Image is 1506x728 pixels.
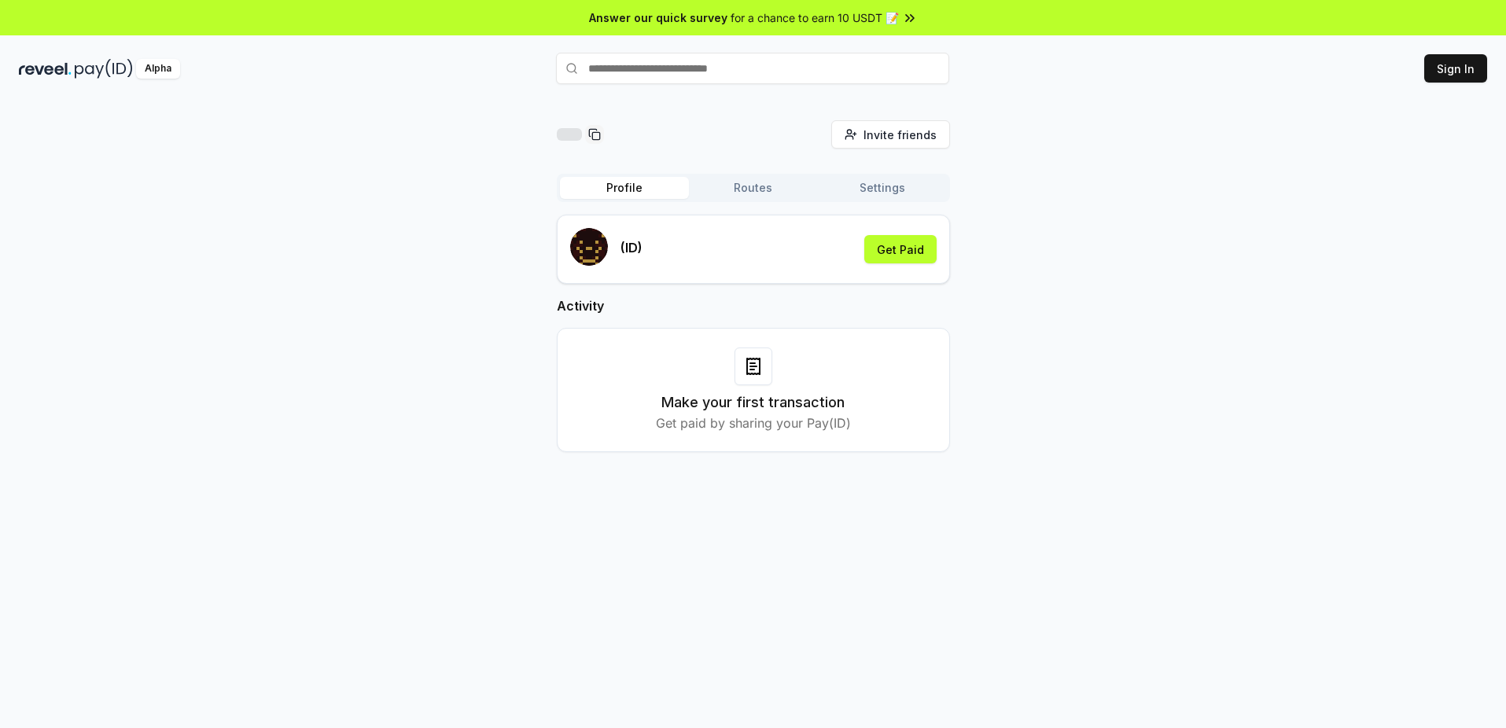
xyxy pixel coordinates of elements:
[557,296,950,315] h2: Activity
[689,177,818,199] button: Routes
[19,59,72,79] img: reveel_dark
[1424,54,1487,83] button: Sign In
[863,127,937,143] span: Invite friends
[661,392,845,414] h3: Make your first transaction
[136,59,180,79] div: Alpha
[864,235,937,263] button: Get Paid
[75,59,133,79] img: pay_id
[831,120,950,149] button: Invite friends
[589,9,727,26] span: Answer our quick survey
[731,9,899,26] span: for a chance to earn 10 USDT 📝
[656,414,851,432] p: Get paid by sharing your Pay(ID)
[560,177,689,199] button: Profile
[818,177,947,199] button: Settings
[620,238,643,257] p: (ID)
